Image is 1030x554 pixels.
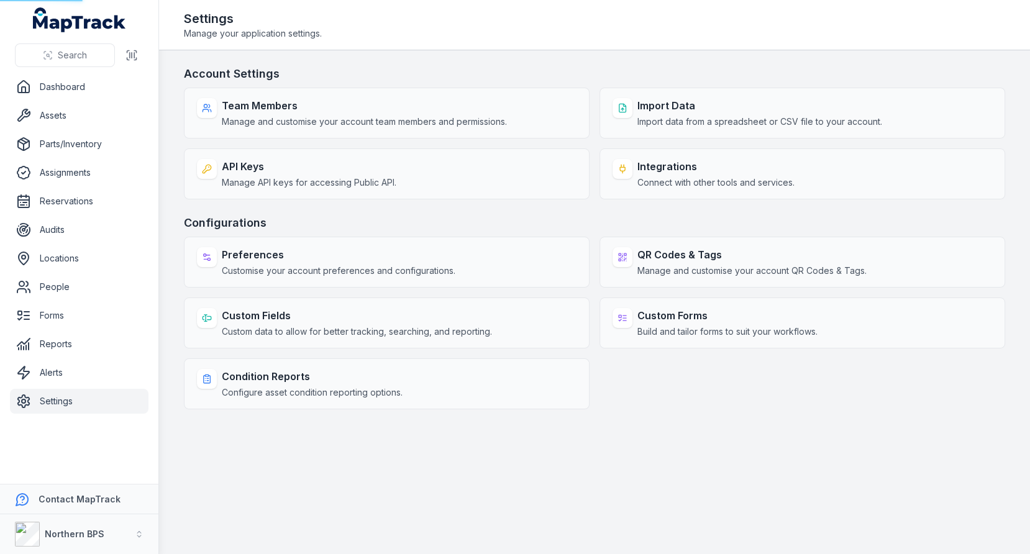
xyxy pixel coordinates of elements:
span: Build and tailor forms to suit your workflows. [637,325,818,338]
a: API KeysManage API keys for accessing Public API. [184,148,590,199]
strong: Preferences [222,247,455,262]
span: Customise your account preferences and configurations. [222,265,455,277]
a: Condition ReportsConfigure asset condition reporting options. [184,358,590,409]
strong: Condition Reports [222,369,403,384]
a: IntegrationsConnect with other tools and services. [599,148,1005,199]
a: Forms [10,303,148,328]
strong: Northern BPS [45,529,104,539]
a: Locations [10,246,148,271]
strong: Custom Forms [637,308,818,323]
a: Team MembersManage and customise your account team members and permissions. [184,88,590,138]
a: Reports [10,332,148,356]
a: Import DataImport data from a spreadsheet or CSV file to your account. [599,88,1005,138]
a: MapTrack [33,7,126,32]
span: Manage and customise your account team members and permissions. [222,116,507,128]
span: Search [58,49,87,61]
span: Manage API keys for accessing Public API. [222,176,396,189]
span: Custom data to allow for better tracking, searching, and reporting. [222,325,492,338]
span: Configure asset condition reporting options. [222,386,403,399]
a: Dashboard [10,75,148,99]
span: Connect with other tools and services. [637,176,795,189]
a: PreferencesCustomise your account preferences and configurations. [184,237,590,288]
a: Custom FormsBuild and tailor forms to suit your workflows. [599,297,1005,348]
a: Custom FieldsCustom data to allow for better tracking, searching, and reporting. [184,297,590,348]
span: Import data from a spreadsheet or CSV file to your account. [637,116,882,128]
button: Search [15,43,115,67]
strong: Import Data [637,98,882,113]
h2: Settings [184,10,322,27]
a: Assets [10,103,148,128]
a: Parts/Inventory [10,132,148,157]
span: Manage your application settings. [184,27,322,40]
h3: Account Settings [184,65,1005,83]
strong: Integrations [637,159,795,174]
strong: Contact MapTrack [39,494,121,504]
a: People [10,275,148,299]
a: Reservations [10,189,148,214]
a: Settings [10,389,148,414]
a: Audits [10,217,148,242]
a: Alerts [10,360,148,385]
h3: Configurations [184,214,1005,232]
a: QR Codes & TagsManage and customise your account QR Codes & Tags. [599,237,1005,288]
strong: API Keys [222,159,396,174]
strong: Team Members [222,98,507,113]
span: Manage and customise your account QR Codes & Tags. [637,265,867,277]
strong: QR Codes & Tags [637,247,867,262]
strong: Custom Fields [222,308,492,323]
a: Assignments [10,160,148,185]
